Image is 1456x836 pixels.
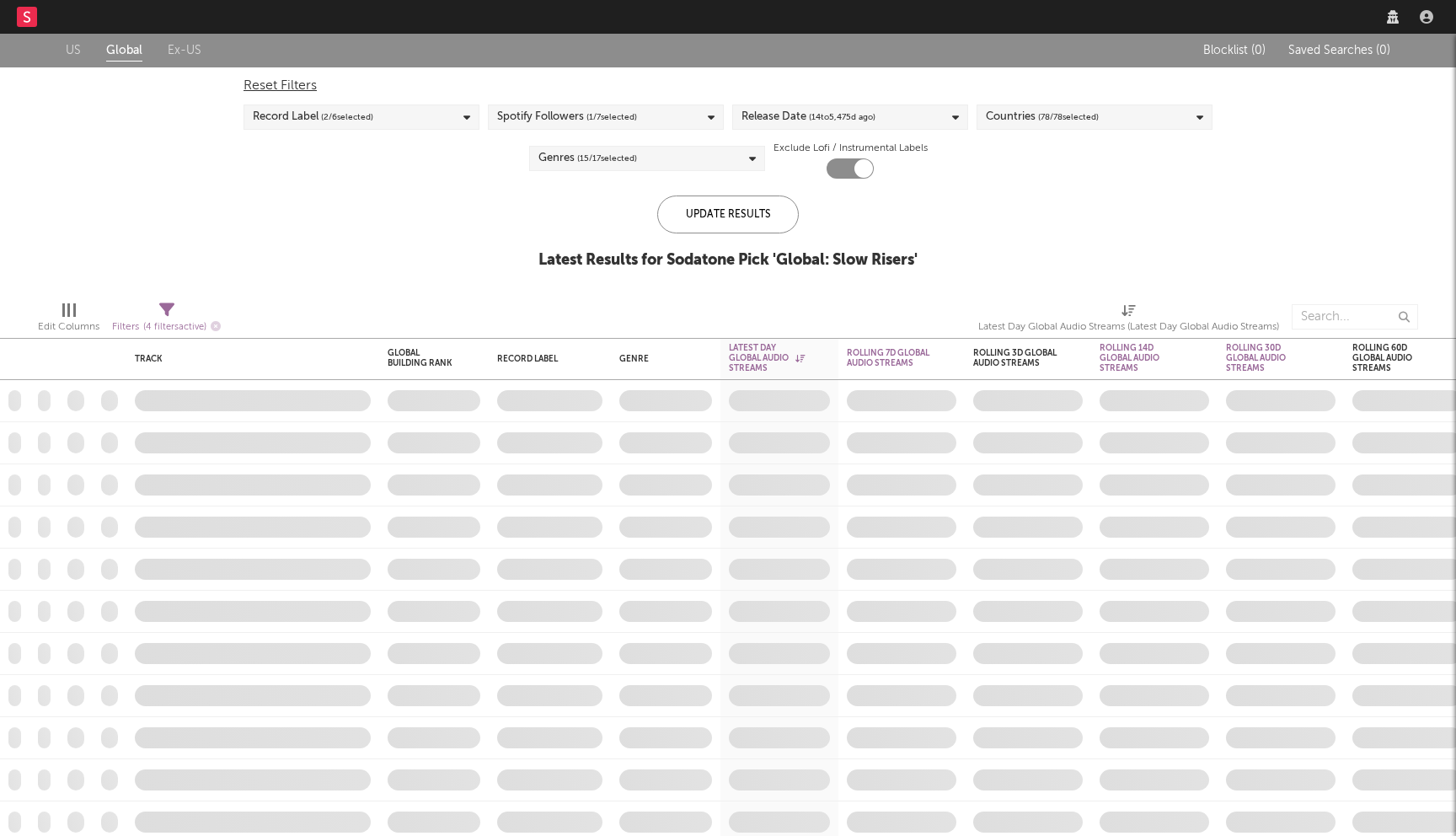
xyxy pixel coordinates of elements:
a: Ex-US [168,40,201,62]
input: Search... [1292,304,1418,330]
div: Record Label [497,354,577,364]
div: Rolling 30D Global Audio Streams [1226,343,1310,373]
a: Global [106,40,142,62]
div: Global Building Rank [388,348,455,368]
button: Saved Searches (0) [1283,44,1390,57]
div: Update Results [657,196,799,233]
span: ( 14 to 5,475 d ago) [809,107,875,127]
span: ( 4 filters active) [143,323,206,332]
div: Record Label [253,107,373,127]
span: ( 15 / 17 selected) [577,148,637,169]
div: Track [135,354,362,364]
label: Exclude Lofi / Instrumental Labels [773,138,928,158]
div: Rolling 3D Global Audio Streams [973,348,1057,368]
span: ( 2 / 6 selected) [321,107,373,127]
div: Latest Day Global Audio Streams (Latest Day Global Audio Streams) [978,317,1279,337]
a: US [66,40,81,62]
span: ( 78 / 78 selected) [1038,107,1099,127]
div: Countries [986,107,1099,127]
div: Filters(4 filters active) [112,296,221,345]
div: Latest Day Global Audio Streams [729,343,805,373]
div: Latest Results for Sodatone Pick ' Global: Slow Risers ' [538,250,918,271]
div: Release Date [741,107,875,127]
div: Rolling 14D Global Audio Streams [1100,343,1184,373]
span: ( 0 ) [1376,45,1390,56]
div: Rolling 7D Global Audio Streams [847,348,931,368]
div: Edit Columns [38,296,99,345]
div: Rolling 60D Global Audio Streams [1352,343,1437,373]
div: Genres [538,148,637,169]
div: Genre [619,354,704,364]
div: Reset Filters [244,76,1212,96]
span: Saved Searches [1288,45,1390,56]
div: Edit Columns [38,317,99,337]
span: ( 0 ) [1251,45,1266,56]
div: Filters [112,317,221,338]
span: ( 1 / 7 selected) [586,107,637,127]
div: Latest Day Global Audio Streams (Latest Day Global Audio Streams) [978,296,1279,345]
div: Spotify Followers [497,107,637,127]
span: Blocklist [1203,45,1266,56]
